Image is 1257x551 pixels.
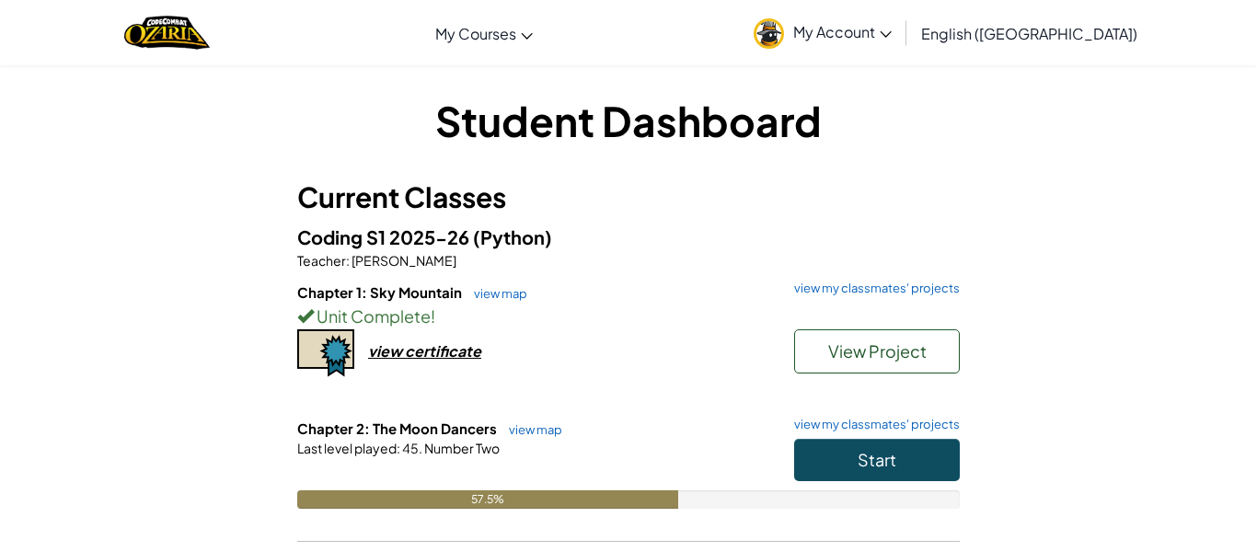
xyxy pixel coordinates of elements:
span: English ([GEOGRAPHIC_DATA]) [921,24,1137,43]
img: certificate-icon.png [297,329,354,377]
span: Teacher [297,252,346,269]
img: avatar [754,18,784,49]
span: Number Two [422,440,500,456]
span: 45. [400,440,422,456]
a: My Courses [426,8,542,58]
span: My Courses [435,24,516,43]
a: view certificate [297,341,481,361]
a: view my classmates' projects [785,282,960,294]
span: Chapter 1: Sky Mountain [297,283,465,301]
span: My Account [793,22,892,41]
button: Start [794,439,960,481]
a: view map [465,286,527,301]
a: English ([GEOGRAPHIC_DATA]) [912,8,1147,58]
a: Ozaria by CodeCombat logo [124,14,210,52]
span: Start [858,449,896,470]
span: : [346,252,350,269]
a: My Account [744,4,901,62]
span: Last level played [297,440,397,456]
span: Unit Complete [314,305,431,327]
span: ! [431,305,435,327]
img: Home [124,14,210,52]
div: 57.5% [297,490,678,509]
div: view certificate [368,341,481,361]
span: : [397,440,400,456]
span: View Project [828,340,927,362]
a: view my classmates' projects [785,419,960,430]
a: view map [500,422,562,437]
span: Chapter 2: The Moon Dancers [297,419,500,437]
span: Coding S1 2025-26 [297,225,473,248]
span: (Python) [473,225,552,248]
h1: Student Dashboard [297,92,960,149]
h3: Current Classes [297,177,960,218]
span: [PERSON_NAME] [350,252,456,269]
button: View Project [794,329,960,373]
